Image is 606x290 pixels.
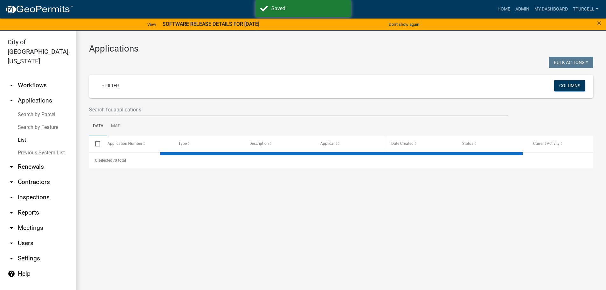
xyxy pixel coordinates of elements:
[108,141,142,146] span: Application Number
[320,141,337,146] span: Applicant
[8,81,15,89] i: arrow_drop_down
[513,3,532,15] a: Admin
[527,136,598,152] datatable-header-cell: Current Activity
[549,57,593,68] button: Bulk Actions
[163,21,259,27] strong: SOFTWARE RELEASE DETAILS FOR [DATE]
[89,103,508,116] input: Search for applications
[456,136,527,152] datatable-header-cell: Status
[8,163,15,171] i: arrow_drop_down
[570,3,601,15] a: Tpurcell
[533,141,560,146] span: Current Activity
[172,136,243,152] datatable-header-cell: Type
[271,5,346,12] div: Saved!
[8,239,15,247] i: arrow_drop_down
[532,3,570,15] a: My Dashboard
[89,116,107,137] a: Data
[8,194,15,201] i: arrow_drop_down
[8,209,15,216] i: arrow_drop_down
[597,19,601,27] button: Close
[386,19,422,30] button: Don't show again
[554,80,585,91] button: Columns
[89,152,593,168] div: 0 total
[8,97,15,104] i: arrow_drop_up
[8,270,15,278] i: help
[495,3,513,15] a: Home
[89,43,593,54] h3: Applications
[101,136,172,152] datatable-header-cell: Application Number
[107,116,124,137] a: Map
[8,224,15,232] i: arrow_drop_down
[145,19,159,30] a: View
[89,136,101,152] datatable-header-cell: Select
[95,158,115,163] span: 0 selected /
[385,136,456,152] datatable-header-cell: Date Created
[8,255,15,262] i: arrow_drop_down
[178,141,187,146] span: Type
[597,18,601,27] span: ×
[314,136,385,152] datatable-header-cell: Applicant
[243,136,314,152] datatable-header-cell: Description
[249,141,269,146] span: Description
[97,80,124,91] a: + Filter
[391,141,414,146] span: Date Created
[462,141,473,146] span: Status
[8,178,15,186] i: arrow_drop_down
